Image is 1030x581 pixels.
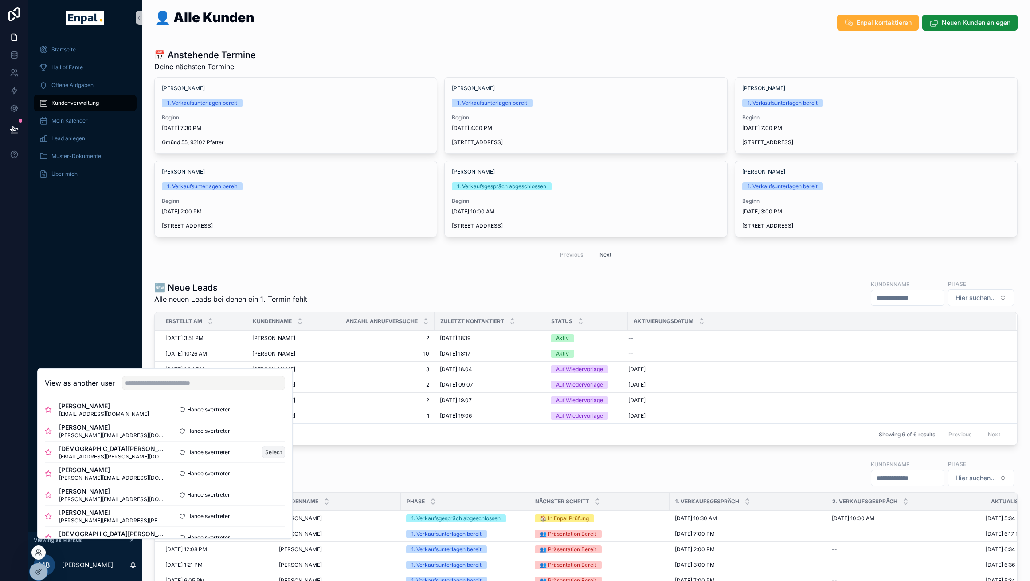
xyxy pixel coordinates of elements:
span: [DATE] 7:00 PM [675,530,715,538]
div: 1. Verkaufsunterlagen bereit [167,99,237,107]
span: [DATE] 1:21 PM [165,561,203,569]
div: Aktiv [556,350,569,358]
span: [DATE] 6:34 PM [986,546,1025,553]
span: [PERSON_NAME] [252,350,295,357]
span: -- [832,546,837,553]
button: Select Button [948,470,1014,486]
h2: View as another user [45,378,115,388]
a: [DATE] 10:30 AM [675,515,821,522]
a: 1. Verkaufsunterlagen bereit [406,530,524,538]
span: [DATE] [628,397,646,404]
span: [PERSON_NAME] [452,85,495,92]
a: -- [628,335,1006,342]
span: [DATE] 4:00 PM [452,125,720,132]
span: [DATE] [628,412,646,419]
a: 3 [344,366,429,373]
span: Status [551,318,572,325]
div: 1. Verkaufsunterlagen bereit [411,530,482,538]
span: Alle neuen Leads bei denen ein 1. Termin fehlt [154,294,307,304]
span: Kundenverwaltung [51,99,99,107]
a: [PERSON_NAME] [252,381,333,388]
span: [PERSON_NAME] [59,508,165,517]
div: 1. Verkaufsunterlagen bereit [748,182,818,190]
label: Kundenname [871,460,909,468]
button: Select Button [948,289,1014,306]
div: scrollable content [28,36,142,194]
a: Offene Aufgaben [34,77,137,93]
span: -- [832,530,837,538]
span: [STREET_ADDRESS] [162,222,430,229]
span: Beginn [742,114,1010,121]
a: [PERSON_NAME] [279,561,396,569]
a: [DATE] 3:51 PM [165,335,242,342]
button: Neuen Kunden anlegen [922,15,1018,31]
span: Mein Kalender [51,117,88,124]
span: [PERSON_NAME] [279,561,322,569]
span: Handelsvertreter [187,534,230,541]
a: [PERSON_NAME] [162,85,205,92]
a: [DATE] 10:26 AM [165,350,242,357]
a: Über mich [34,166,137,182]
a: [PERSON_NAME] [742,168,785,175]
a: -- [832,546,980,553]
span: Über mich [51,170,78,178]
a: Aktiv [551,334,623,342]
span: [DATE] 2:00 PM [675,546,715,553]
span: [DATE] 10:00 AM [832,515,874,522]
span: [EMAIL_ADDRESS][DOMAIN_NAME] [59,411,149,418]
span: Handelsvertreter [187,406,230,413]
span: [PERSON_NAME] [59,402,149,411]
a: [PERSON_NAME] [252,335,333,342]
span: -- [628,350,634,357]
a: [PERSON_NAME] [452,168,495,175]
a: 👥 Präsentation Bereit [535,561,664,569]
span: [DATE] 3:00 PM [742,208,1010,215]
span: [PERSON_NAME] [59,423,165,432]
a: [DATE] 09:07 [440,381,540,388]
div: 1. Verkaufsunterlagen bereit [167,182,237,190]
img: App logo [66,11,104,25]
label: Phase [948,460,966,468]
a: [DATE] [628,366,1006,373]
div: 1. Verkaufsunterlagen bereit [748,99,818,107]
div: 1. Verkaufsunterlagen bereit [411,561,482,569]
span: [DATE] 18:04 [440,366,472,373]
span: Beginn [452,114,720,121]
span: Handelsvertreter [187,470,230,477]
span: Hall of Fame [51,64,83,71]
a: 1. Verkaufsgespräch abgeschlossen [406,514,524,522]
span: [PERSON_NAME] [252,366,295,373]
span: Kundenname [279,498,318,505]
span: [PERSON_NAME] [59,487,165,496]
div: 👥 Präsentation Bereit [540,545,596,553]
span: 2 [344,397,429,404]
span: [DATE] 3:00 PM [675,561,715,569]
a: [PERSON_NAME] [252,412,333,419]
div: 1. Verkaufsgespräch abgeschlossen [457,182,546,190]
span: Neuen Kunden anlegen [942,18,1010,27]
span: Hier suchen... [956,474,996,482]
span: [DATE] 10:26 AM [165,350,207,357]
a: 1. Verkaufsunterlagen bereit [406,545,524,553]
span: Zuletzt kontaktiert [440,318,504,325]
div: 1. Verkaufsunterlagen bereit [411,545,482,553]
span: Handelsvertreter [187,427,230,435]
span: [DATE] 3:51 PM [165,335,204,342]
h1: 🆕 Neue Leads [154,281,307,294]
span: [DATE] 10:00 AM [452,208,720,215]
a: [DATE] 18:04 [440,366,540,373]
h1: 👤 Alle Kunden [154,11,254,24]
span: -- [628,335,634,342]
span: Handelsvertreter [187,491,230,498]
button: Select [262,446,285,458]
label: Phase [948,280,966,288]
span: [DATE] [628,366,646,373]
a: [DATE] 12:08 PM [165,546,268,553]
a: [DATE] 18:19 [440,335,540,342]
span: [DATE] 5:34 PM [986,515,1025,522]
a: [DATE] 7:00 PM [675,530,821,538]
span: [DATE] 18:19 [440,335,470,342]
span: [DEMOGRAPHIC_DATA][PERSON_NAME] [59,530,165,538]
